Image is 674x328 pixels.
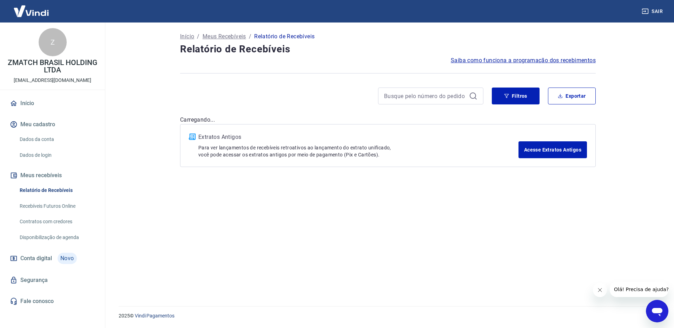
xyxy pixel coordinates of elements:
button: Meu cadastro [8,117,97,132]
p: Carregando... [180,116,596,124]
p: 2025 © [119,312,657,320]
h4: Relatório de Recebíveis [180,42,596,56]
img: ícone [189,134,196,140]
a: Recebíveis Futuros Online [17,199,97,213]
a: Acesse Extratos Antigos [518,141,587,158]
p: / [249,32,251,41]
a: Meus Recebíveis [203,32,246,41]
p: Relatório de Recebíveis [254,32,315,41]
a: Saiba como funciona a programação dos recebimentos [451,56,596,65]
span: Olá! Precisa de ajuda? [4,5,59,11]
iframe: Mensagem da empresa [610,282,668,297]
p: Extratos Antigos [198,133,518,141]
img: Vindi [8,0,54,22]
a: Fale conosco [8,294,97,309]
a: Relatório de Recebíveis [17,183,97,198]
iframe: Fechar mensagem [593,283,607,297]
p: / [197,32,199,41]
a: Dados de login [17,148,97,162]
a: Dados da conta [17,132,97,147]
a: Vindi Pagamentos [135,313,174,319]
button: Exportar [548,88,596,104]
a: Disponibilização de agenda [17,230,97,245]
a: Segurança [8,272,97,288]
input: Busque pelo número do pedido [384,91,466,101]
button: Meus recebíveis [8,168,97,183]
p: ZMATCH BRASIL HOLDING LTDA [6,59,99,74]
iframe: Botão para abrir a janela de mensagens [646,300,668,322]
div: Z [39,28,67,56]
p: Para ver lançamentos de recebíveis retroativos ao lançamento do extrato unificado, você pode aces... [198,144,518,158]
a: Início [180,32,194,41]
a: Contratos com credores [17,214,97,229]
span: Novo [58,253,77,264]
button: Sair [640,5,666,18]
p: [EMAIL_ADDRESS][DOMAIN_NAME] [14,77,91,84]
span: Conta digital [20,253,52,263]
button: Filtros [492,88,540,104]
a: Conta digitalNovo [8,250,97,267]
a: Início [8,96,97,111]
